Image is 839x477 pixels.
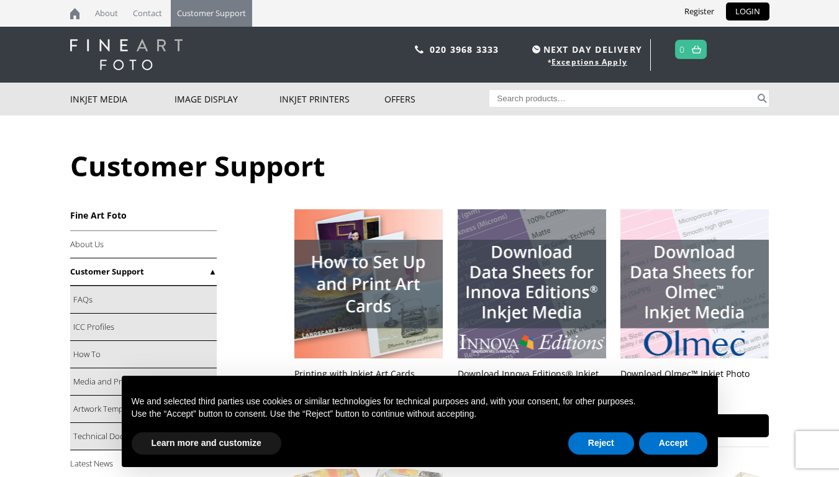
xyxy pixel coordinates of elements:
[279,83,384,116] a: Inkjet Printers
[175,83,279,116] a: Image Display
[70,286,217,314] a: FAQs
[70,396,217,423] a: Artwork Templates
[70,83,175,116] a: Inkjet Media
[755,90,769,107] button: Search
[529,42,642,57] span: NEXT DAY DELIVERY
[692,45,701,53] img: basket.svg
[132,408,708,420] p: Use the “Accept” button to consent. Use the “Reject” button to continue without accepting.
[430,43,499,55] a: 020 3968 3333
[70,368,217,396] a: Media and Printer Settings
[384,83,489,116] a: Offers
[551,57,627,67] a: Exceptions Apply
[70,147,769,184] h1: Customer Support
[568,432,634,455] button: Reject
[489,90,755,107] input: Search products…
[726,2,769,20] a: LOGIN
[70,314,217,341] a: ICC Profiles
[532,45,540,53] img: time.svg
[70,39,183,70] img: logo-white.svg
[679,40,685,58] a: 0
[70,258,217,286] a: Customer Support
[70,341,217,368] a: How To
[415,45,424,53] img: phone.svg
[132,432,281,455] button: Learn more and customize
[132,396,708,408] p: We and selected third parties use cookies or similar technologies for technical purposes and, wit...
[639,432,708,455] button: Accept
[675,2,723,20] a: Register
[70,209,217,221] h3: Fine Art Foto
[70,231,217,258] a: About Us
[70,423,217,450] a: Technical Documents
